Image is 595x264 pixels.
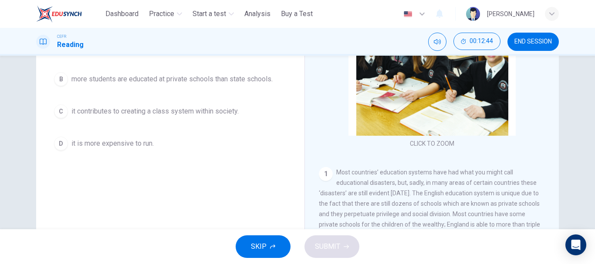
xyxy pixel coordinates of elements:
[36,5,102,23] a: ELTC logo
[50,133,291,154] button: Dit is more expensive to run.
[319,167,333,181] div: 1
[54,104,68,118] div: C
[241,6,274,22] button: Analysis
[145,6,186,22] button: Practice
[428,33,446,51] div: Mute
[514,38,552,45] span: END SESSION
[36,5,82,23] img: ELTC logo
[50,68,291,90] button: Bmore students are educated at private schools than state schools.
[466,7,480,21] img: Profile picture
[281,9,313,19] span: Buy a Test
[54,72,68,86] div: B
[277,6,316,22] button: Buy a Test
[236,235,291,258] button: SKIP
[54,137,68,150] div: D
[193,9,226,19] span: Start a test
[565,234,586,255] div: Open Intercom Messenger
[189,6,237,22] button: Start a test
[50,100,291,122] button: Cit contributes to creating a class system within society.
[57,40,84,50] h1: Reading
[105,9,139,19] span: Dashboard
[507,33,559,51] button: END SESSION
[453,33,500,50] button: 00:12:44
[71,74,273,84] span: more students are educated at private schools than state schools.
[251,241,267,253] span: SKIP
[71,138,154,149] span: it is more expensive to run.
[470,38,493,45] span: 00:12:44
[57,33,66,40] span: CEFR
[244,9,270,19] span: Analysis
[102,6,142,22] button: Dashboard
[453,33,500,51] div: Hide
[487,9,534,19] div: [PERSON_NAME]
[71,106,239,117] span: it contributes to creating a class system within society.
[149,9,174,19] span: Practice
[402,11,413,17] img: en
